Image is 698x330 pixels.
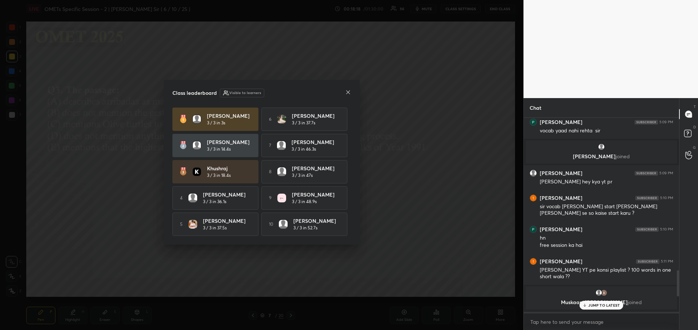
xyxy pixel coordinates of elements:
[636,259,659,264] img: 4P8fHbbgJtejmAAAAAElFTkSuQmCC
[193,141,201,150] img: default.png
[694,104,696,109] p: T
[207,146,231,152] h5: 3 / 3 in 14.4s
[269,168,272,175] h5: 8
[292,138,337,146] h4: [PERSON_NAME]
[203,191,248,198] h4: [PERSON_NAME]
[277,115,286,124] img: thumbnail.jpg
[628,299,642,306] span: joined
[530,170,537,176] img: default.png
[530,195,537,201] img: thumbnail.jpg
[540,267,673,280] div: [PERSON_NAME] YT pe konsi playlist ? 100 words in one short wala ??
[188,194,197,202] img: default.png
[292,172,313,179] h5: 3 / 3 in 47s
[293,217,339,225] h4: [PERSON_NAME]
[180,195,183,201] h5: 4
[659,171,673,175] div: 5:09 PM
[540,119,582,125] h6: [PERSON_NAME]
[277,141,286,150] img: default.png
[269,142,271,149] h5: 7
[277,167,286,176] img: default.png
[193,115,201,123] img: default.png
[530,258,537,265] img: thumbnail.jpg
[540,178,673,186] div: [PERSON_NAME] hey kya yt pr
[635,171,658,175] img: 4P8fHbbgJtejmAAAAAElFTkSuQmCC
[616,153,630,160] span: joined
[292,198,317,205] h5: 3 / 3 in 48.9s
[540,170,582,176] h6: [PERSON_NAME]
[293,225,317,231] h5: 3 / 3 in 52.7s
[530,299,673,305] p: Muskaan, [PERSON_NAME]
[180,221,183,228] h5: 5
[180,115,187,124] img: rank-1.ed6cb560.svg
[193,168,201,176] img: thumbnail.jpg
[693,145,696,150] p: G
[292,112,337,120] h4: [PERSON_NAME]
[292,191,337,198] h4: [PERSON_NAME]
[207,164,252,172] h4: Khushraj
[207,120,225,126] h5: 3 / 3 in 3s
[180,167,186,176] img: rank-3.169bc593.svg
[659,120,673,124] div: 5:09 PM
[540,226,582,233] h6: [PERSON_NAME]
[598,143,605,151] img: default.png
[269,195,272,201] h5: 9
[530,226,537,233] img: thumbnail.jpg
[600,289,608,296] img: thumbnail.jpg
[269,116,272,123] h5: 6
[207,138,252,146] h4: [PERSON_NAME]
[203,217,248,225] h4: [PERSON_NAME]
[540,258,582,265] h6: [PERSON_NAME]
[207,112,252,120] h4: [PERSON_NAME]
[524,98,547,117] p: Chat
[540,195,582,201] h6: [PERSON_NAME]
[635,196,659,200] img: 4P8fHbbgJtejmAAAAAElFTkSuQmCC
[203,225,227,231] h5: 3 / 3 in 37.5s
[292,146,316,152] h5: 3 / 3 in 46.3s
[635,120,658,124] img: 4P8fHbbgJtejmAAAAAElFTkSuQmCC
[188,220,197,229] img: thumbnail.jpg
[540,234,673,242] div: hn
[660,227,673,232] div: 5:10 PM
[661,259,673,264] div: 5:11 PM
[292,164,337,172] h4: [PERSON_NAME]
[172,89,217,97] h4: Class leaderboard
[229,90,261,96] h6: Visible to learners
[530,154,673,159] p: [PERSON_NAME]
[660,196,673,200] div: 5:10 PM
[279,220,288,229] img: default.png
[180,141,186,150] img: rank-2.3a33aca6.svg
[635,227,659,232] img: 4P8fHbbgJtejmAAAAAElFTkSuQmCC
[269,221,273,228] h5: 10
[595,289,603,296] img: default.png
[540,242,673,249] div: free session ka hai
[524,118,679,312] div: grid
[540,127,673,135] div: vocab yaad nahi rehta sir
[530,119,537,125] img: thumbnail.jpg
[693,124,696,130] p: D
[207,172,231,179] h5: 3 / 3 in 18.4s
[540,203,673,217] div: sir vocab [PERSON_NAME] start [PERSON_NAME] [PERSON_NAME] se so kaise start karu ?
[588,303,620,307] p: JUMP TO LATEST
[277,194,286,202] img: thumbnail.jpg
[203,198,226,205] h5: 3 / 3 in 36.1s
[292,120,315,126] h5: 3 / 3 in 37.7s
